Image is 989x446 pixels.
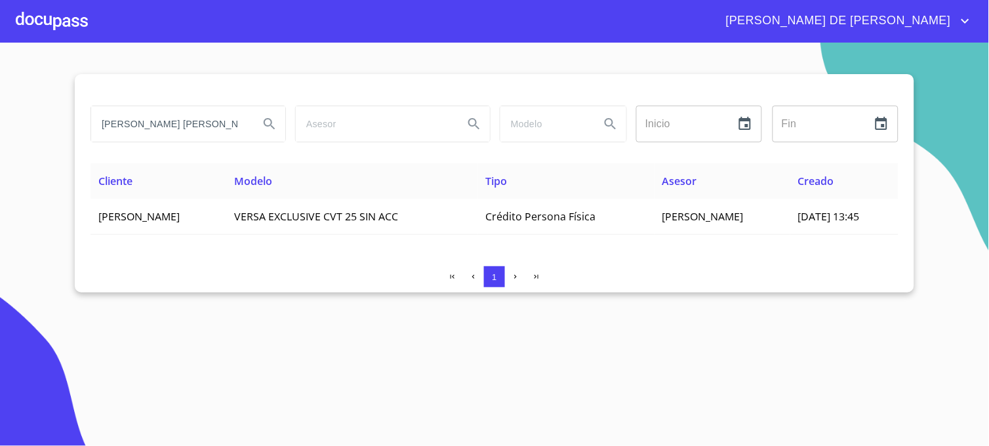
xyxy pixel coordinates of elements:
[716,10,973,31] button: account of current user
[91,106,249,142] input: search
[234,209,398,224] span: VERSA EXCLUSIVE CVT 25 SIN ACC
[492,272,496,282] span: 1
[662,174,697,188] span: Asesor
[484,266,505,287] button: 1
[798,174,834,188] span: Creado
[662,209,744,224] span: [PERSON_NAME]
[98,209,180,224] span: [PERSON_NAME]
[716,10,958,31] span: [PERSON_NAME] DE [PERSON_NAME]
[486,174,508,188] span: Tipo
[500,106,590,142] input: search
[234,174,272,188] span: Modelo
[798,209,860,224] span: [DATE] 13:45
[296,106,453,142] input: search
[486,209,596,224] span: Crédito Persona Física
[98,174,132,188] span: Cliente
[254,108,285,140] button: Search
[458,108,490,140] button: Search
[595,108,626,140] button: Search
